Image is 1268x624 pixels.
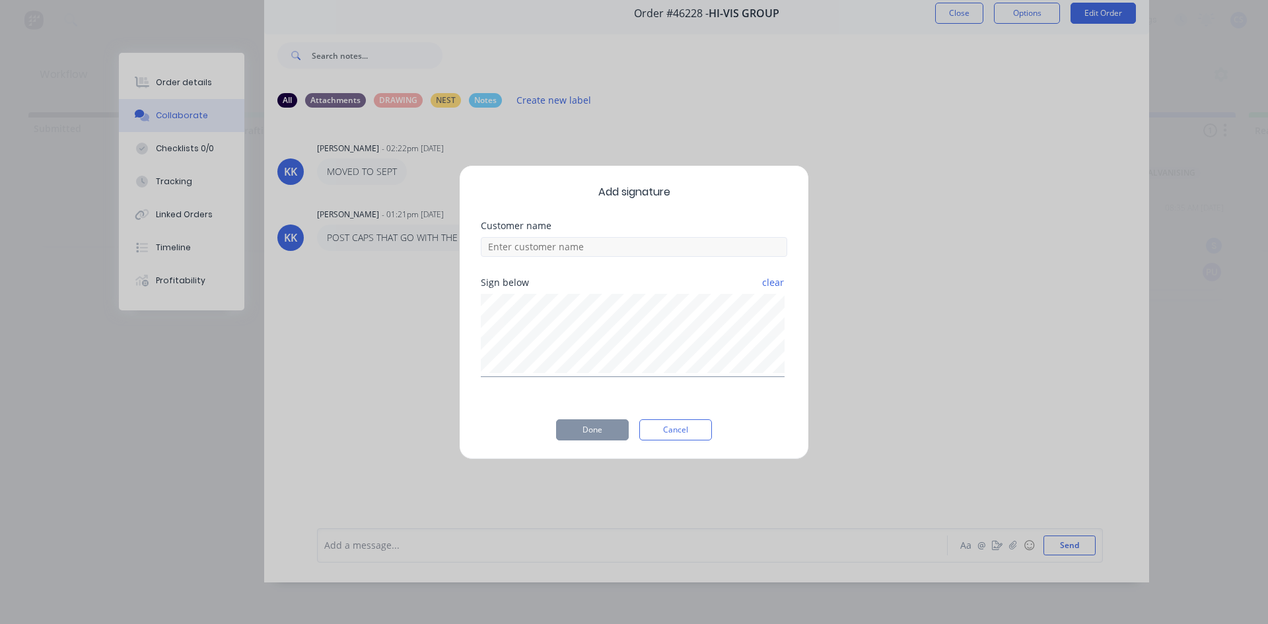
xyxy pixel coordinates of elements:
span: Add signature [481,184,787,200]
div: Sign below [481,278,787,287]
button: clear [761,271,785,295]
button: Done [556,419,629,440]
button: Cancel [639,419,712,440]
input: Enter customer name [481,237,787,257]
div: Customer name [481,221,787,230]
